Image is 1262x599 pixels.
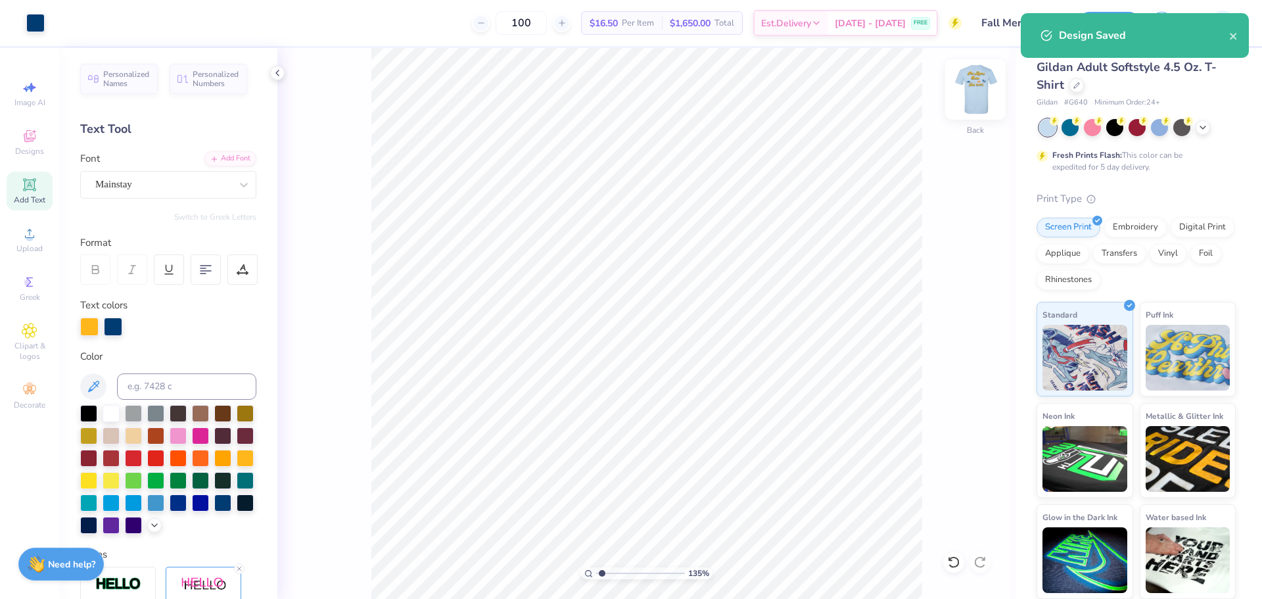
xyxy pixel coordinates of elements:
[1037,191,1236,206] div: Print Type
[1042,527,1127,593] img: Glow in the Dark Ink
[1146,426,1230,492] img: Metallic & Glitter Ink
[48,558,95,571] strong: Need help?
[14,195,45,205] span: Add Text
[80,349,256,364] div: Color
[1146,325,1230,391] img: Puff Ink
[95,577,141,592] img: Stroke
[1037,270,1100,290] div: Rhinestones
[16,243,43,254] span: Upload
[1146,527,1230,593] img: Water based Ink
[1093,244,1146,264] div: Transfers
[1037,244,1089,264] div: Applique
[761,16,811,30] span: Est. Delivery
[1037,97,1058,108] span: Gildan
[1104,218,1167,237] div: Embroidery
[20,292,40,302] span: Greek
[1146,308,1173,322] span: Puff Ink
[1171,218,1234,237] div: Digital Print
[80,298,128,313] label: Text colors
[688,567,709,579] span: 135 %
[1042,426,1127,492] img: Neon Ink
[1150,244,1186,264] div: Vinyl
[670,16,711,30] span: $1,650.00
[1094,97,1160,108] span: Minimum Order: 24 +
[1042,308,1077,322] span: Standard
[80,120,256,138] div: Text Tool
[1229,28,1238,43] button: close
[204,151,256,166] div: Add Font
[967,124,984,136] div: Back
[971,10,1068,36] input: Untitled Design
[1042,325,1127,391] img: Standard
[496,11,547,35] input: – –
[14,97,45,108] span: Image AI
[1059,28,1229,43] div: Design Saved
[1037,218,1100,237] div: Screen Print
[1052,149,1214,173] div: This color can be expedited for 5 day delivery.
[1146,409,1223,423] span: Metallic & Glitter Ink
[622,16,654,30] span: Per Item
[80,547,256,562] div: Styles
[1042,409,1075,423] span: Neon Ink
[914,18,927,28] span: FREE
[1042,510,1117,524] span: Glow in the Dark Ink
[1146,510,1206,524] span: Water based Ink
[835,16,906,30] span: [DATE] - [DATE]
[1064,97,1088,108] span: # G640
[7,341,53,362] span: Clipart & logos
[714,16,734,30] span: Total
[80,235,258,251] div: Format
[181,577,227,593] img: Shadow
[1190,244,1221,264] div: Foil
[174,212,256,222] button: Switch to Greek Letters
[590,16,618,30] span: $16.50
[1052,150,1122,160] strong: Fresh Prints Flash:
[117,373,256,400] input: e.g. 7428 c
[193,70,239,88] span: Personalized Numbers
[103,70,150,88] span: Personalized Names
[15,146,44,156] span: Designs
[14,400,45,410] span: Decorate
[949,63,1002,116] img: Back
[80,151,100,166] label: Font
